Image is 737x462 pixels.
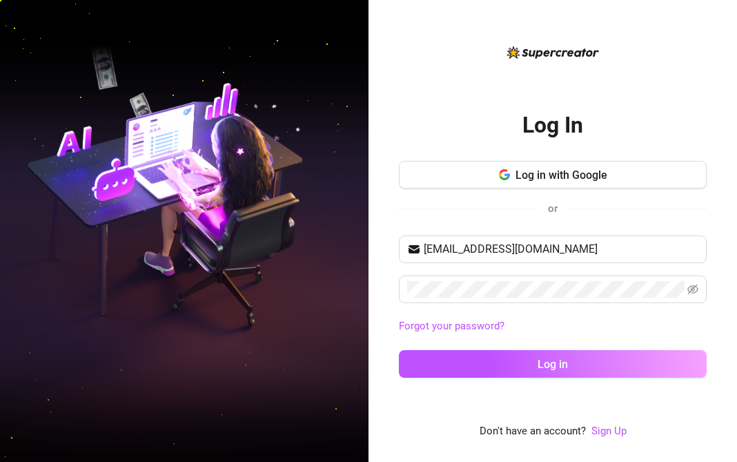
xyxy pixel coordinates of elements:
[538,358,568,371] span: Log in
[507,46,599,59] img: logo-BBDzfeDw.svg
[399,318,707,335] a: Forgot your password?
[424,241,698,258] input: Your email
[399,161,707,189] button: Log in with Google
[591,423,627,440] a: Sign Up
[515,169,607,182] span: Log in with Google
[548,202,558,215] span: or
[399,350,707,378] button: Log in
[591,425,627,437] a: Sign Up
[522,111,583,139] h2: Log In
[687,284,698,295] span: eye-invisible
[480,423,586,440] span: Don't have an account?
[399,320,504,332] a: Forgot your password?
